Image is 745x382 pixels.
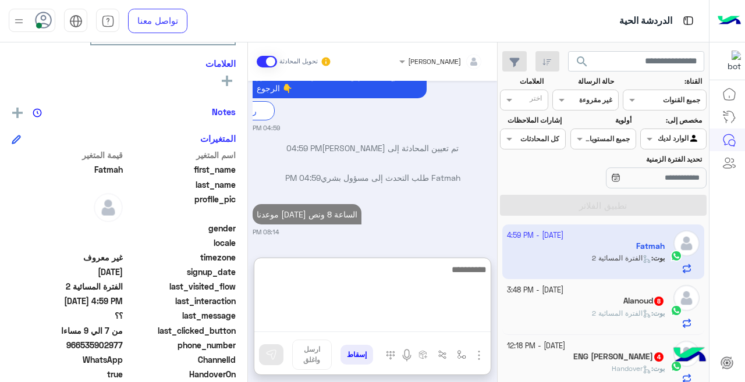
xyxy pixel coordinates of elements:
button: Trigger scenario [433,345,452,365]
span: HandoverOn [125,368,236,380]
img: send attachment [472,348,486,362]
button: إسقاط [340,345,373,365]
a: تواصل معنا [128,9,187,33]
h5: ENG Abdullah Adeeli [573,352,665,362]
small: [DATE] - 12:18 PM [507,341,565,352]
img: select flow [457,350,466,359]
button: create order [414,345,433,365]
img: profile [12,14,26,28]
label: مخصص إلى: [642,115,702,126]
b: : [651,364,665,373]
img: WhatsApp [670,360,682,372]
small: 04:59 PM [253,123,280,133]
span: 2025-10-08T13:14:49.929Z [12,266,123,278]
span: اسم المتغير [125,149,236,161]
span: 2 [12,354,123,366]
span: ChannelId [125,354,236,366]
small: [DATE] - 3:48 PM [507,285,563,296]
label: أولوية [572,115,632,126]
img: notes [33,108,42,117]
span: الفترة المسائية 2 [12,280,123,292]
button: تطبيق الفلاتر [500,195,707,216]
h5: Alanoud [623,296,665,306]
span: ؟؟ [12,309,123,322]
span: last_interaction [125,295,236,307]
p: الدردشة الحية [619,13,672,29]
img: tab [681,13,696,28]
img: send voice note [400,348,414,362]
span: signup_date [125,266,236,278]
button: ارسل واغلق [292,340,332,370]
span: من 7 الي 9 مساءا [12,324,123,337]
h6: المتغيرات [200,133,236,144]
label: العلامات [501,76,544,87]
img: create order [418,350,428,359]
span: gender [125,222,236,234]
span: true [12,368,123,380]
p: تم تعيين المحادثة إلى [PERSON_NAME] [253,142,493,154]
span: locale [125,237,236,249]
span: بوت [653,364,665,373]
img: tab [69,15,83,28]
img: tab [101,15,115,28]
img: defaultAdmin.png [673,285,700,311]
span: 4 [654,352,664,362]
img: 177882628735456 [720,51,741,72]
span: 2025-10-12T13:59:52.767Z [12,295,123,307]
span: [PERSON_NAME] [408,57,461,66]
span: first_name [125,163,236,176]
a: tab [96,9,119,33]
label: القناة: [625,76,703,87]
span: last_message [125,309,236,322]
img: send message [265,349,277,360]
span: الفترة المسائية 2 [592,309,651,317]
span: null [12,237,123,249]
button: search [568,51,597,76]
img: WhatsApp [670,305,682,316]
span: 8 [654,297,664,306]
img: add [12,108,23,118]
img: defaultAdmin.png [94,193,123,222]
span: 04:59 PM [285,173,321,183]
span: 966535902977 [12,339,123,351]
button: select flow [452,345,471,365]
span: last_visited_flow [125,280,236,292]
span: null [12,222,123,234]
img: Trigger scenario [438,350,447,359]
img: Logo [718,9,741,33]
span: search [575,55,589,69]
b: : [651,309,665,317]
p: Fatmah طلب التحدث إلى مسؤول بشري [253,172,493,184]
span: Fatmah [12,163,123,176]
label: حالة الرسالة [554,76,614,87]
p: 12/10/2025, 8:14 PM [253,204,361,224]
small: تحويل المحادثة [279,57,318,66]
span: Handover [612,364,651,373]
span: last_clicked_button [125,324,236,337]
span: 04:59 PM [286,143,322,153]
label: تحديد الفترة الزمنية [572,154,702,165]
label: إشارات الملاحظات [501,115,561,126]
img: hulul-logo.png [669,335,710,376]
h6: Notes [212,106,236,117]
span: قيمة المتغير [12,149,123,161]
small: 08:14 PM [253,227,279,237]
span: timezone [125,251,236,263]
span: profile_pic [125,193,236,220]
div: اختر [530,93,544,106]
span: بوت [653,309,665,317]
img: make a call [386,351,395,360]
span: غير معروف [12,251,123,263]
h6: العلامات [12,58,236,69]
span: last_name [125,178,236,191]
span: phone_number [125,339,236,351]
